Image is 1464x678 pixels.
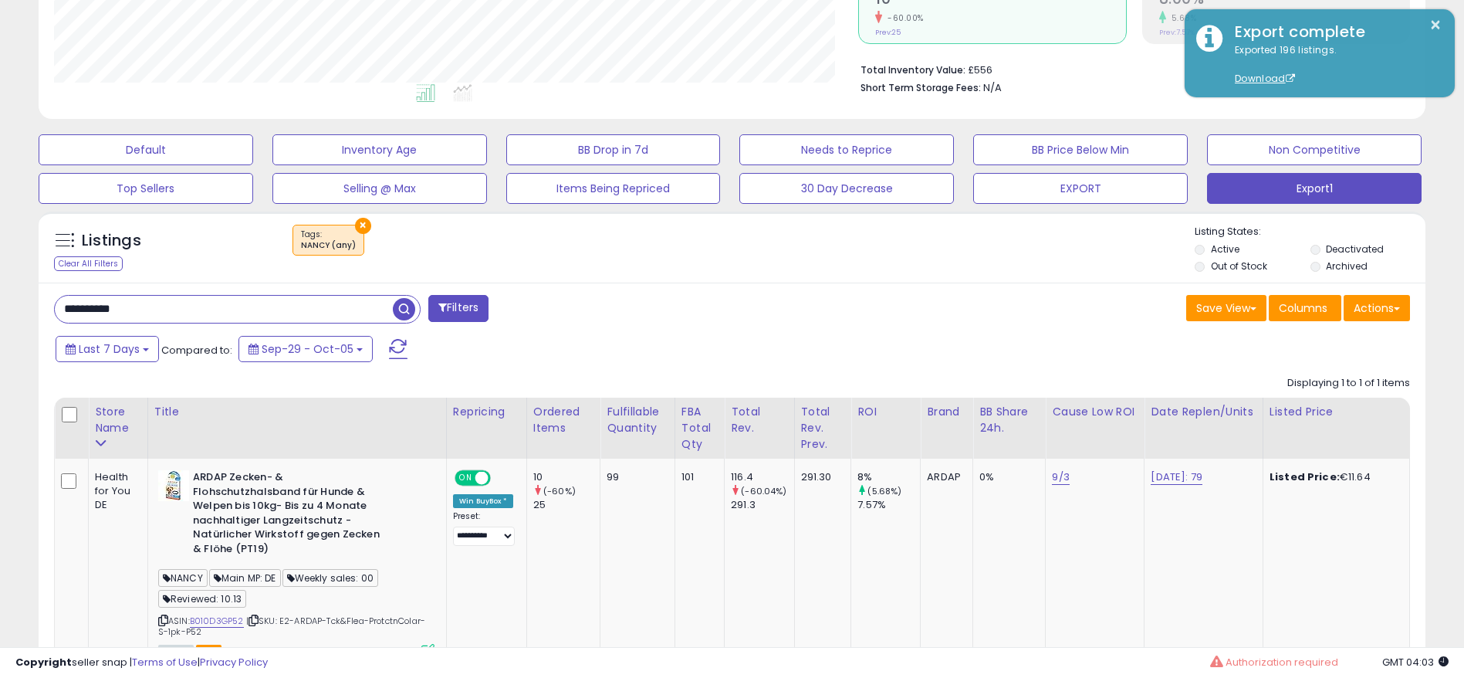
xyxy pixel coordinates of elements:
a: Download [1235,72,1295,85]
span: Compared to: [161,343,232,358]
span: 2025-10-13 04:03 GMT [1382,655,1449,670]
a: 9/3 [1052,470,1069,485]
small: 5.68% [1166,12,1197,24]
span: Sep-29 - Oct-05 [262,341,353,357]
span: Weekly sales: 00 [282,569,379,587]
small: (5.68%) [867,485,901,497]
div: FBA Total Qty [681,404,718,453]
button: Inventory Age [272,134,487,165]
div: Listed Price [1270,404,1403,420]
div: Fulfillable Quantity [607,404,668,436]
small: Prev: 25 [875,28,901,37]
div: Total Rev. Prev. [801,404,845,453]
div: 25 [533,498,600,512]
div: Displaying 1 to 1 of 1 items [1287,376,1410,391]
span: N/A [983,80,1002,95]
div: 8% [857,470,920,484]
span: Last 7 Days [79,341,140,357]
div: NANCY (any) [301,240,356,251]
div: 291.3 [731,498,793,512]
div: Cause Low ROI [1052,404,1138,420]
div: Title [154,404,440,420]
div: 116.4 [731,470,793,484]
button: Needs to Reprice [739,134,954,165]
span: OFF [489,472,513,485]
small: (-60.04%) [741,485,786,497]
label: Out of Stock [1211,259,1267,273]
div: €11.64 [1270,470,1398,484]
button: 30 Day Decrease [739,173,954,204]
th: CSV column name: cust_attr_4_Date Replen/Units [1144,398,1263,459]
button: BB Price Below Min [973,134,1188,165]
div: seller snap | | [15,656,268,670]
div: ROI [857,404,914,420]
label: Archived [1326,259,1368,273]
button: Sep-29 - Oct-05 [238,336,373,362]
button: Top Sellers [39,173,253,204]
img: 41t56M6wfHL._SL40_.jpg [158,470,189,501]
div: Exported 196 listings. [1223,43,1443,86]
button: Selling @ Max [272,173,487,204]
button: Last 7 Days [56,336,159,362]
span: | SKU: E2-ARDAP-Tck&Flea-ProtctnColar-S-1pk-P52 [158,615,425,638]
span: Main MP: DE [209,569,281,587]
span: Columns [1279,300,1327,316]
div: Clear All Filters [54,256,123,271]
button: Filters [428,295,489,322]
span: NANCY [158,569,208,587]
div: Preset: [453,511,515,546]
button: EXPORT [973,173,1188,204]
div: ARDAP [927,470,961,484]
button: Save View [1186,295,1266,321]
div: 101 [681,470,712,484]
a: [DATE]: 79 [1151,470,1202,485]
button: Actions [1344,295,1410,321]
span: ON [456,472,475,485]
button: Columns [1269,295,1341,321]
b: Total Inventory Value: [860,63,965,76]
a: Privacy Policy [200,655,268,670]
b: ARDAP Zecken- & Flohschutzhalsband für Hunde & Welpen bis 10kg- Bis zu 4 Monate nachhaltiger Lang... [193,470,380,560]
div: ASIN: [158,470,434,656]
a: B010D3GP52 [190,615,244,628]
label: Active [1211,242,1239,256]
div: BB Share 24h. [979,404,1039,436]
div: 99 [607,470,663,484]
h5: Listings [82,230,141,252]
b: Short Term Storage Fees: [860,81,981,94]
div: 10 [533,470,600,484]
div: Date Replen/Units [1151,404,1256,420]
button: × [355,218,371,234]
label: Deactivated [1326,242,1384,256]
div: 291.30 [801,470,840,484]
strong: Copyright [15,655,72,670]
div: 7.57% [857,498,920,512]
div: Brand [927,404,966,420]
small: -60.00% [882,12,924,24]
button: BB Drop in 7d [506,134,721,165]
li: £556 [860,59,1398,78]
div: Repricing [453,404,520,420]
div: Win BuyBox * [453,494,513,508]
button: × [1429,15,1442,35]
small: Prev: 7.57% [1159,28,1195,37]
div: Total Rev. [731,404,787,436]
button: Items Being Repriced [506,173,721,204]
div: Export complete [1223,21,1443,43]
button: Default [39,134,253,165]
a: Terms of Use [132,655,198,670]
span: Reviewed: 10.13 [158,590,246,608]
div: Ordered Items [533,404,593,436]
button: Export1 [1207,173,1422,204]
div: Health for You DE [95,470,136,513]
div: 0% [979,470,1033,484]
small: (-60%) [543,485,576,497]
b: Listed Price: [1270,470,1340,484]
p: Listing States: [1195,225,1425,239]
span: Tags : [301,229,356,252]
div: Store Name [95,404,141,436]
button: Non Competitive [1207,134,1422,165]
th: CSV column name: cust_attr_5_Cause Low ROI [1046,398,1144,459]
